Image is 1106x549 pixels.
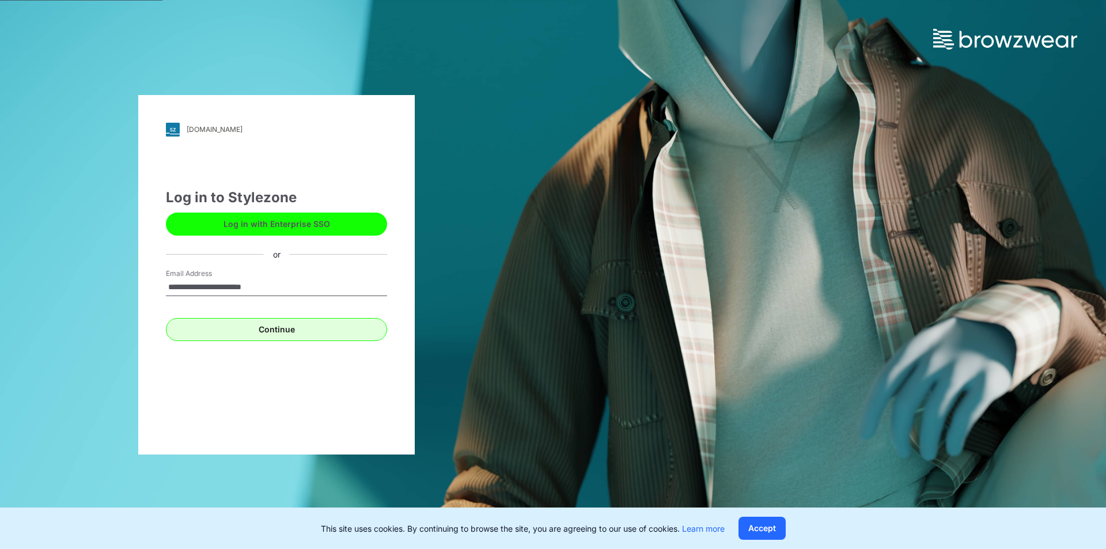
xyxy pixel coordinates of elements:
[933,29,1077,50] img: browzwear-logo.73288ffb.svg
[166,268,247,279] label: Email Address
[166,187,387,208] div: Log in to Stylezone
[738,517,786,540] button: Accept
[166,123,180,137] img: svg+xml;base64,PHN2ZyB3aWR0aD0iMjgiIGhlaWdodD0iMjgiIHZpZXdCb3g9IjAgMCAyOCAyOCIgZmlsbD0ibm9uZSIgeG...
[166,123,387,137] a: [DOMAIN_NAME]
[166,318,387,341] button: Continue
[682,524,725,533] a: Learn more
[187,125,243,134] div: [DOMAIN_NAME]
[321,523,725,535] p: This site uses cookies. By continuing to browse the site, you are agreeing to our use of cookies.
[264,248,290,260] div: or
[166,213,387,236] button: Log in with Enterprise SSO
